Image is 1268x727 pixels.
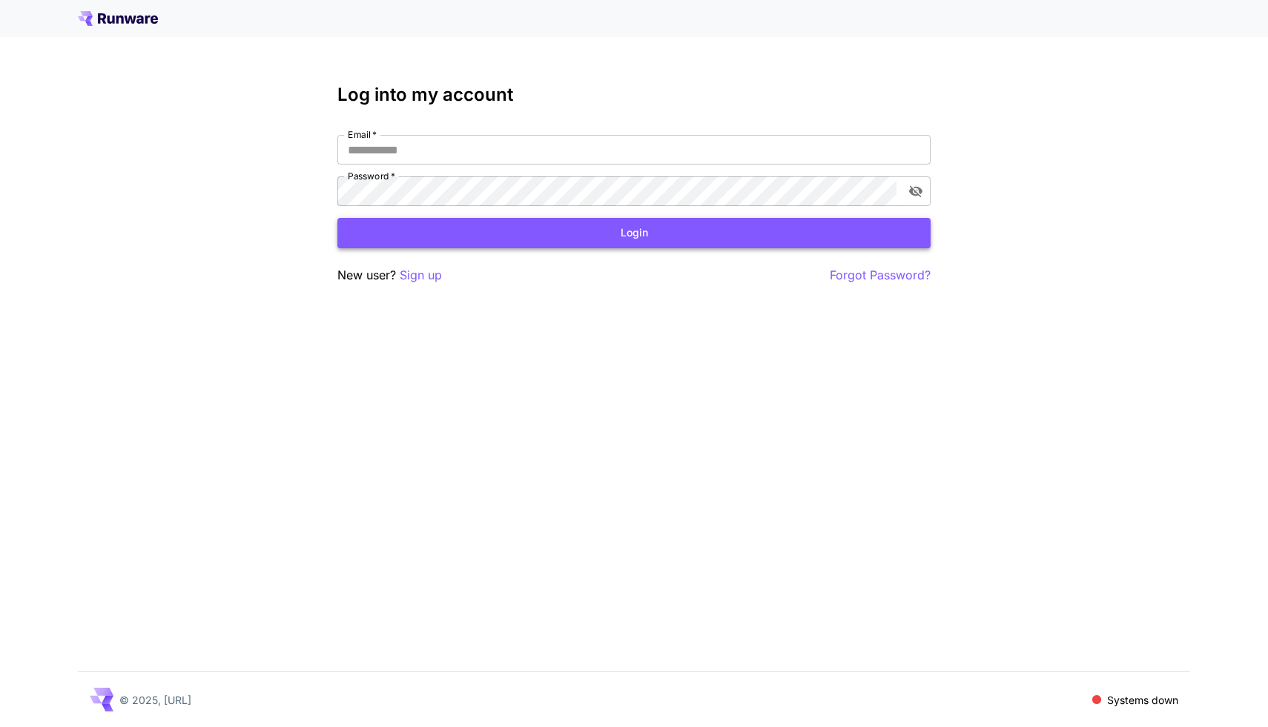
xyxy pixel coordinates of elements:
p: © 2025, [URL] [119,692,191,708]
label: Password [348,170,395,182]
p: Systems down [1107,692,1178,708]
button: Login [337,218,931,248]
p: New user? [337,266,442,285]
label: Email [348,128,377,141]
button: Sign up [400,266,442,285]
button: Forgot Password? [830,266,931,285]
h3: Log into my account [337,84,931,105]
button: toggle password visibility [902,178,929,205]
